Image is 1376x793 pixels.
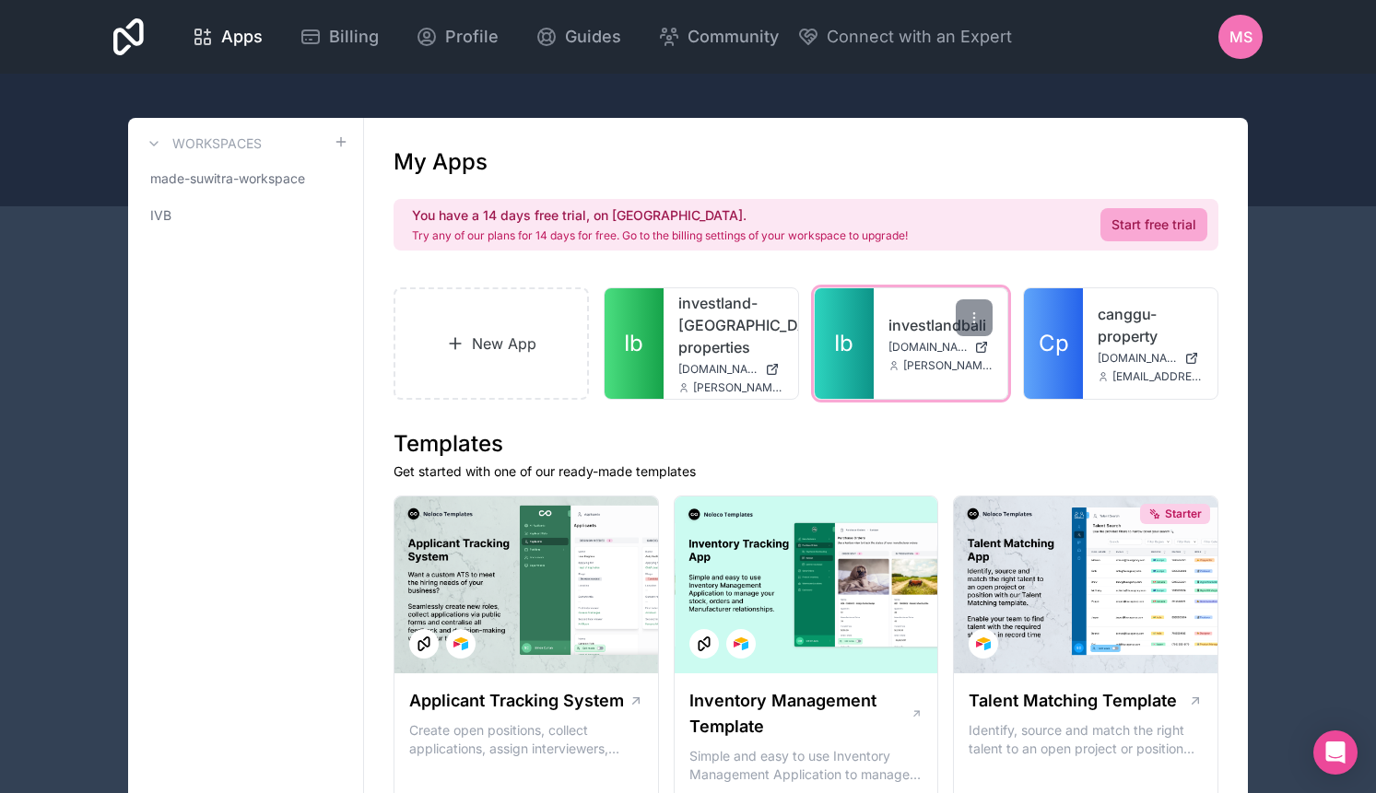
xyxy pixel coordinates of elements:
span: Apps [221,24,263,50]
a: Apps [177,17,277,57]
h2: You have a 14 days free trial, on [GEOGRAPHIC_DATA]. [412,206,908,225]
img: Airtable Logo [976,636,991,651]
h1: Applicant Tracking System [409,688,624,714]
a: Profile [401,17,513,57]
img: Airtable Logo [734,636,748,651]
span: Billing [329,24,379,50]
p: Identify, source and match the right talent to an open project or position with our Talent Matchi... [969,721,1203,758]
span: [PERSON_NAME][EMAIL_ADDRESS][PERSON_NAME][DOMAIN_NAME] [693,380,783,395]
button: Connect with an Expert [797,24,1012,50]
p: Get started with one of our ready-made templates [394,462,1218,481]
span: [PERSON_NAME][EMAIL_ADDRESS][PERSON_NAME][DOMAIN_NAME] [903,358,994,373]
h1: Inventory Management Template [689,688,911,740]
span: MS [1229,26,1253,48]
a: IVB [143,199,348,232]
a: Guides [521,17,636,57]
span: [DOMAIN_NAME] [888,340,968,355]
a: Community [643,17,794,57]
a: canggu-property [1098,303,1203,347]
img: Airtable Logo [453,636,468,651]
a: made-suwitra-workspace [143,162,348,195]
a: Start free trial [1100,208,1207,241]
span: [DOMAIN_NAME] [1098,351,1177,366]
span: Ib [624,329,643,358]
div: Open Intercom Messenger [1313,730,1358,775]
span: Cp [1039,329,1069,358]
a: Billing [285,17,394,57]
h1: Talent Matching Template [969,688,1177,714]
a: [DOMAIN_NAME] [1098,351,1203,366]
p: Try any of our plans for 14 days for free. Go to the billing settings of your workspace to upgrade! [412,228,908,243]
p: Create open positions, collect applications, assign interviewers, centralise candidate feedback a... [409,721,643,758]
a: Ib [815,288,874,399]
a: [DOMAIN_NAME] [888,340,994,355]
h1: Templates [394,429,1218,459]
h3: Workspaces [172,134,262,153]
span: Starter [1165,507,1202,521]
a: Ib [605,288,664,399]
span: Connect with an Expert [827,24,1012,50]
a: investlandbali [888,314,994,336]
a: Cp [1024,288,1083,399]
a: Workspaces [143,133,262,155]
span: made-suwitra-workspace [150,169,305,188]
a: investland-[GEOGRAPHIC_DATA]-properties [678,292,783,358]
a: [DOMAIN_NAME] [678,362,783,377]
h1: My Apps [394,147,488,177]
span: [DOMAIN_NAME] [678,362,758,377]
span: IVB [150,206,171,225]
a: New App [394,287,589,400]
span: Guides [565,24,621,50]
span: Community [688,24,779,50]
span: Ib [834,329,853,358]
p: Simple and easy to use Inventory Management Application to manage your stock, orders and Manufact... [689,747,923,784]
span: [EMAIL_ADDRESS][DOMAIN_NAME] [1112,369,1203,384]
span: Profile [445,24,499,50]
